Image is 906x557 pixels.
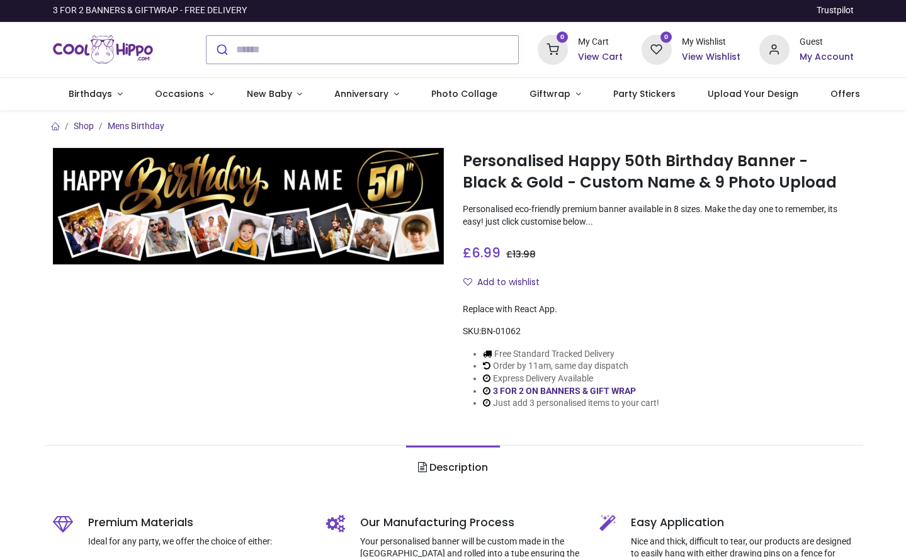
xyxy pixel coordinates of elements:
[512,248,536,261] span: 13.98
[830,87,860,100] span: Offers
[463,150,854,194] h1: Personalised Happy 50th Birthday Banner - Black & Gold - Custom Name & 9 Photo Upload
[613,87,676,100] span: Party Stickers
[53,4,247,17] div: 3 FOR 2 BANNERS & GIFTWRAP - FREE DELIVERY
[53,32,154,67] img: Cool Hippo
[88,536,307,548] p: Ideal for any party, we offer the choice of either:
[800,51,854,64] a: My Account
[69,87,112,100] span: Birthdays
[53,32,154,67] a: Logo of Cool Hippo
[660,31,672,43] sup: 0
[514,78,597,111] a: Giftwrap
[463,244,501,262] span: £
[538,43,568,53] a: 0
[800,36,854,48] div: Guest
[155,87,204,100] span: Occasions
[682,51,740,64] a: View Wishlist
[230,78,319,111] a: New Baby
[53,148,444,265] img: Personalised Happy 50th Birthday Banner - Black & Gold - Custom Name & 9 Photo Upload
[529,87,570,100] span: Giftwrap
[463,272,550,293] button: Add to wishlistAdd to wishlist
[139,78,230,111] a: Occasions
[431,87,497,100] span: Photo Collage
[74,121,94,131] a: Shop
[463,303,854,316] div: Replace with React App.
[472,244,501,262] span: 6.99
[817,4,854,17] a: Trustpilot
[406,446,500,490] a: Description
[463,325,854,338] div: SKU:
[319,78,416,111] a: Anniversary
[578,51,623,64] a: View Cart
[88,515,307,531] h5: Premium Materials
[483,397,659,410] li: Just add 3 personalised items to your cart!
[631,515,854,531] h5: Easy Application
[53,78,139,111] a: Birthdays
[506,248,536,261] span: £
[557,31,569,43] sup: 0
[360,515,580,531] h5: Our Manufacturing Process
[483,373,659,385] li: Express Delivery Available
[483,348,659,361] li: Free Standard Tracked Delivery
[493,386,636,396] a: 3 FOR 2 ON BANNERS & GIFT WRAP
[483,360,659,373] li: Order by 11am, same day dispatch
[481,326,521,336] span: BN-01062
[334,87,388,100] span: Anniversary
[708,87,798,100] span: Upload Your Design
[642,43,672,53] a: 0
[578,36,623,48] div: My Cart
[108,121,164,131] a: Mens Birthday
[463,278,472,286] i: Add to wishlist
[463,203,854,228] p: Personalised eco-friendly premium banner available in 8 sizes. Make the day one to remember, its ...
[207,36,236,64] button: Submit
[682,36,740,48] div: My Wishlist
[247,87,292,100] span: New Baby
